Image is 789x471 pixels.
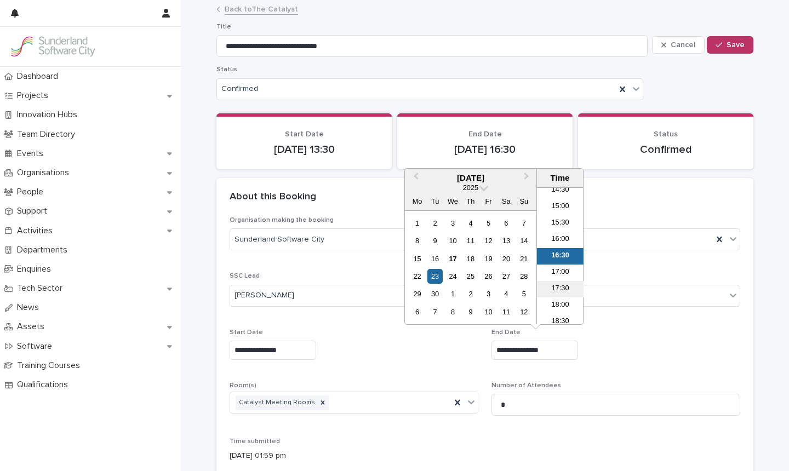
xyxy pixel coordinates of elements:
span: End Date [468,130,502,138]
button: Save [707,36,753,54]
div: Choose Sunday, 7 September 2025 [517,216,531,231]
div: Choose Thursday, 4 September 2025 [463,216,478,231]
div: Choose Sunday, 12 October 2025 [517,305,531,319]
div: Fr [481,194,496,209]
div: Choose Thursday, 18 September 2025 [463,251,478,266]
li: 16:00 [537,232,584,248]
div: Choose Friday, 10 October 2025 [481,305,496,319]
p: Training Courses [13,360,89,371]
span: End Date [491,329,521,336]
div: [DATE] [405,173,536,183]
div: Choose Tuesday, 9 September 2025 [427,233,442,248]
div: Choose Monday, 29 September 2025 [410,286,425,301]
p: [DATE] 16:30 [410,143,559,156]
span: Room(s) [230,382,256,389]
p: Organisations [13,168,78,178]
div: Th [463,194,478,209]
p: Dashboard [13,71,67,82]
button: Previous Month [406,170,424,187]
p: News [13,302,48,313]
span: Start Date [285,130,324,138]
span: Sunderland Software City [235,234,324,245]
div: Choose Friday, 5 September 2025 [481,216,496,231]
div: Choose Tuesday, 2 September 2025 [427,216,442,231]
div: Choose Friday, 3 October 2025 [481,286,496,301]
li: 18:30 [537,314,584,330]
p: [DATE] 13:30 [230,143,379,156]
p: Events [13,148,52,159]
p: Projects [13,90,57,101]
p: Tech Sector [13,283,71,294]
div: Choose Wednesday, 8 October 2025 [445,305,460,319]
div: Mo [410,194,425,209]
div: Choose Sunday, 21 September 2025 [517,251,531,266]
div: Choose Saturday, 11 October 2025 [499,305,513,319]
div: Choose Wednesday, 24 September 2025 [445,269,460,284]
button: Cancel [652,36,705,54]
p: Team Directory [13,129,84,140]
div: Choose Friday, 12 September 2025 [481,233,496,248]
div: Choose Saturday, 13 September 2025 [499,233,513,248]
div: Time [540,173,580,183]
div: Choose Wednesday, 1 October 2025 [445,286,460,301]
span: [PERSON_NAME] [235,290,294,301]
span: Save [727,41,745,49]
span: Organisation making the booking [230,217,334,223]
div: Choose Sunday, 14 September 2025 [517,233,531,248]
li: 18:00 [537,297,584,314]
span: Start Date [230,329,263,336]
div: Choose Thursday, 25 September 2025 [463,269,478,284]
div: Choose Monday, 22 September 2025 [410,269,425,284]
div: Choose Friday, 19 September 2025 [481,251,496,266]
div: Choose Monday, 6 October 2025 [410,305,425,319]
div: Choose Thursday, 9 October 2025 [463,305,478,319]
div: Choose Sunday, 28 September 2025 [517,269,531,284]
div: Choose Saturday, 27 September 2025 [499,269,513,284]
p: Qualifications [13,380,77,390]
span: Title [216,24,231,30]
li: 14:30 [537,182,584,199]
li: 16:30 [537,248,584,265]
div: Sa [499,194,513,209]
div: Choose Sunday, 5 October 2025 [517,286,531,301]
div: Choose Thursday, 2 October 2025 [463,286,478,301]
div: Choose Wednesday, 3 September 2025 [445,216,460,231]
p: Enquiries [13,264,60,274]
p: Innovation Hubs [13,110,86,120]
div: Choose Friday, 26 September 2025 [481,269,496,284]
button: Next Month [519,170,536,187]
div: Choose Monday, 1 September 2025 [410,216,425,231]
span: Time submitted [230,438,280,445]
p: Activities [13,226,61,236]
div: Choose Tuesday, 16 September 2025 [427,251,442,266]
li: 15:30 [537,215,584,232]
span: SSC Lead [230,273,260,279]
span: Confirmed [221,84,258,94]
div: Choose Thursday, 11 September 2025 [463,233,478,248]
div: Su [517,194,531,209]
div: Choose Monday, 8 September 2025 [410,233,425,248]
div: Catalyst Meeting Rooms [236,395,317,410]
div: Choose Wednesday, 17 September 2025 [445,251,460,266]
p: [DATE] 01:59 pm [230,450,740,462]
li: 15:00 [537,199,584,215]
a: Back toThe Catalyst [225,2,298,15]
p: Software [13,341,61,352]
p: Assets [13,321,53,332]
span: Status [654,130,678,138]
div: month 2025-09 [408,214,533,321]
h2: About this Booking [230,191,316,203]
div: Tu [427,194,442,209]
li: 17:00 [537,265,584,281]
div: Choose Saturday, 4 October 2025 [499,286,513,301]
p: Confirmed [591,143,740,156]
div: Choose Tuesday, 7 October 2025 [427,305,442,319]
span: Number of Attendees [491,382,561,389]
div: We [445,194,460,209]
img: Kay6KQejSz2FjblR6DWv [9,36,96,58]
span: 2025 [463,183,478,192]
p: Departments [13,245,76,255]
div: Choose Saturday, 20 September 2025 [499,251,513,266]
p: Support [13,206,56,216]
span: Status [216,66,237,73]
